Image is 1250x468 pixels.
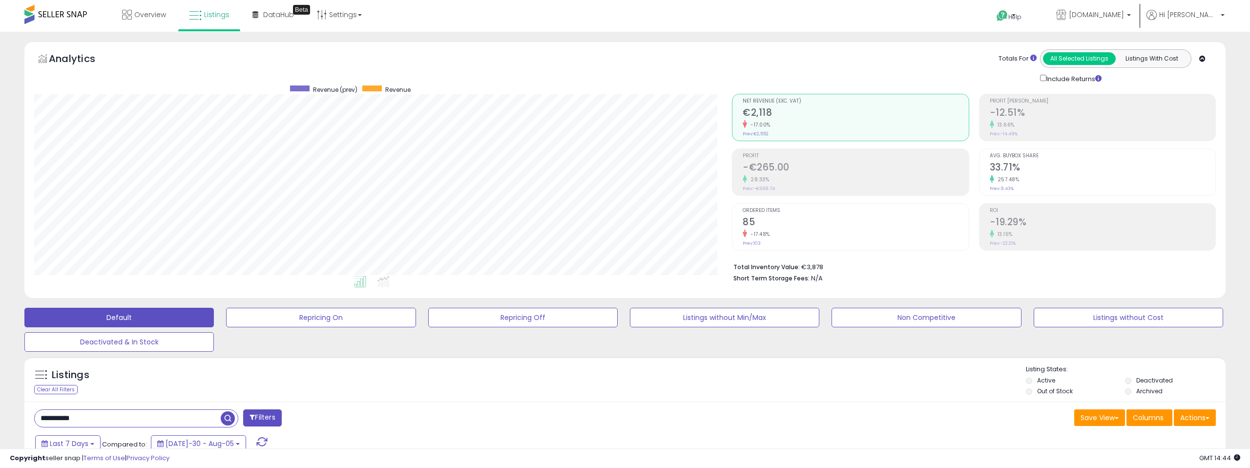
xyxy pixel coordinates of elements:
[10,454,169,463] div: seller snap | |
[1026,365,1226,374] p: Listing States:
[134,10,166,20] span: Overview
[996,10,1008,22] i: Get Help
[166,439,234,448] span: [DATE]-30 - Aug-05
[990,208,1215,213] span: ROI
[743,240,761,246] small: Prev: 103
[747,121,771,128] small: -17.00%
[743,162,968,175] h2: -€265.00
[83,453,125,463] a: Terms of Use
[990,153,1215,159] span: Avg. Buybox Share
[1074,409,1125,426] button: Save View
[313,85,357,94] span: Revenue (prev)
[1146,10,1225,32] a: Hi [PERSON_NAME]
[1069,10,1124,20] span: [DOMAIN_NAME]
[226,308,416,327] button: Repricing On
[385,85,411,94] span: Revenue
[811,274,823,283] span: N/A
[1136,376,1173,384] label: Deactivated
[24,332,214,352] button: Deactivated & In Stock
[34,385,78,394] div: Clear All Filters
[243,409,281,426] button: Filters
[832,308,1021,327] button: Non Competitive
[428,308,618,327] button: Repricing Off
[102,440,147,449] span: Compared to:
[994,121,1015,128] small: 13.66%
[994,176,1020,183] small: 257.48%
[1037,387,1073,395] label: Out of Stock
[1199,453,1240,463] span: 2025-08-13 14:44 GMT
[999,54,1037,64] div: Totals For
[743,216,968,230] h2: 85
[747,176,769,183] small: 28.33%
[49,52,114,68] h5: Analytics
[1043,52,1116,65] button: All Selected Listings
[743,186,775,191] small: Prev: -€369.74
[35,435,101,452] button: Last 7 Days
[743,131,769,137] small: Prev: €2,552
[630,308,819,327] button: Listings without Min/Max
[1136,387,1163,395] label: Archived
[50,439,88,448] span: Last 7 Days
[990,162,1215,175] h2: 33.71%
[733,263,800,271] b: Total Inventory Value:
[151,435,246,452] button: [DATE]-30 - Aug-05
[1115,52,1188,65] button: Listings With Cost
[1133,413,1164,423] span: Columns
[743,208,968,213] span: Ordered Items
[1126,409,1172,426] button: Columns
[990,131,1018,137] small: Prev: -14.49%
[10,453,45,463] strong: Copyright
[733,274,810,282] b: Short Term Storage Fees:
[743,153,968,159] span: Profit
[52,368,89,382] h5: Listings
[990,186,1014,191] small: Prev: 9.43%
[1159,10,1218,20] span: Hi [PERSON_NAME]
[733,260,1208,272] li: €3,878
[293,5,310,15] div: Tooltip anchor
[743,107,968,120] h2: €2,118
[990,216,1215,230] h2: -19.29%
[990,107,1215,120] h2: -12.51%
[743,99,968,104] span: Net Revenue (Exc. VAT)
[990,99,1215,104] span: Profit [PERSON_NAME]
[994,231,1013,238] small: 13.15%
[1037,376,1055,384] label: Active
[24,308,214,327] button: Default
[263,10,294,20] span: DataHub
[1034,308,1223,327] button: Listings without Cost
[990,240,1016,246] small: Prev: -22.21%
[1033,73,1113,84] div: Include Returns
[1008,13,1021,21] span: Help
[1174,409,1216,426] button: Actions
[126,453,169,463] a: Privacy Policy
[204,10,229,20] span: Listings
[747,231,770,238] small: -17.48%
[989,2,1041,32] a: Help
